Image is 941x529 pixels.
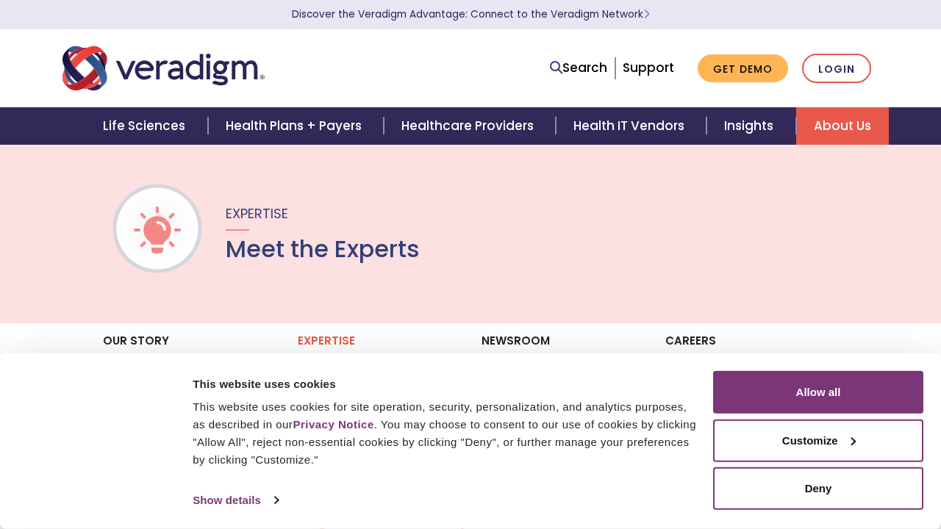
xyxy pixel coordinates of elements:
a: Get Demo [698,54,788,83]
a: Health IT Vendors [556,107,706,145]
div: This website uses cookies for site operation, security, personalization, and analytics purposes, ... [193,398,696,469]
a: Discover the Veradigm Advantage: Connect to the Veradigm NetworkLearn More [292,7,650,21]
a: Login [802,54,871,84]
a: Privacy Notice [293,418,373,431]
img: Veradigm logo [62,44,265,93]
a: Insights [706,107,795,145]
a: Health Plans + Payers [208,107,384,145]
span: Learn More [643,7,650,21]
button: Allow all [713,371,923,414]
a: About Us [796,107,889,145]
button: Deny [713,467,923,510]
a: Life Sciences [85,107,207,145]
a: Healthcare Providers [384,107,556,145]
h1: Meet the Experts [226,235,420,263]
a: Support [623,59,674,76]
a: Search [550,58,607,78]
span: Expertise [226,204,288,223]
a: Show details [193,489,278,511]
div: This website uses cookies [193,375,696,392]
button: Customize [713,419,923,461]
